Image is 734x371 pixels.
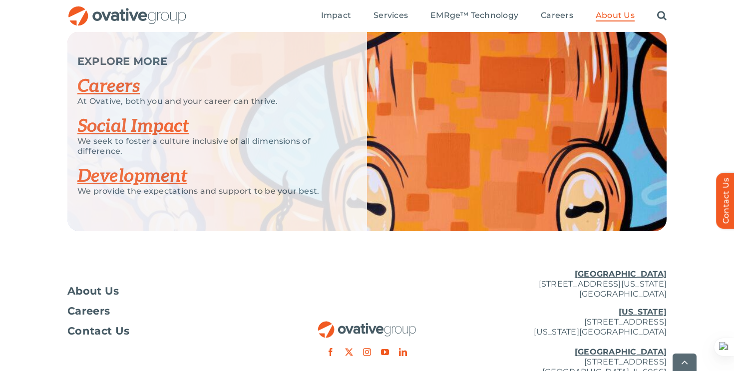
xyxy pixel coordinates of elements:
[67,306,110,316] span: Careers
[363,348,371,356] a: instagram
[327,348,335,356] a: facebook
[399,348,407,356] a: linkedin
[77,186,342,196] p: We provide the expectations and support to be your best.
[67,5,187,14] a: OG_Full_horizontal_RGB
[77,165,187,187] a: Development
[67,306,267,316] a: Careers
[67,286,267,336] nav: Footer Menu
[575,269,667,279] u: [GEOGRAPHIC_DATA]
[321,10,351,21] a: Impact
[77,136,342,156] p: We seek to foster a culture inclusive of all dimensions of difference.
[541,10,573,20] span: Careers
[67,326,267,336] a: Contact Us
[77,56,342,66] p: EXPLORE MORE
[77,96,342,106] p: At Ovative, both you and your career can thrive.
[67,286,119,296] span: About Us
[596,10,635,20] span: About Us
[467,269,667,299] p: [STREET_ADDRESS][US_STATE] [GEOGRAPHIC_DATA]
[575,347,667,357] u: [GEOGRAPHIC_DATA]
[381,348,389,356] a: youtube
[596,10,635,21] a: About Us
[317,320,417,330] a: OG_Full_horizontal_RGB
[373,10,408,21] a: Services
[619,307,667,317] u: [US_STATE]
[373,10,408,20] span: Services
[77,115,189,137] a: Social Impact
[67,326,129,336] span: Contact Us
[541,10,573,21] a: Careers
[657,10,667,21] a: Search
[321,10,351,20] span: Impact
[77,75,140,97] a: Careers
[430,10,518,21] a: EMRge™ Technology
[67,286,267,296] a: About Us
[345,348,353,356] a: twitter
[430,10,518,20] span: EMRge™ Technology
